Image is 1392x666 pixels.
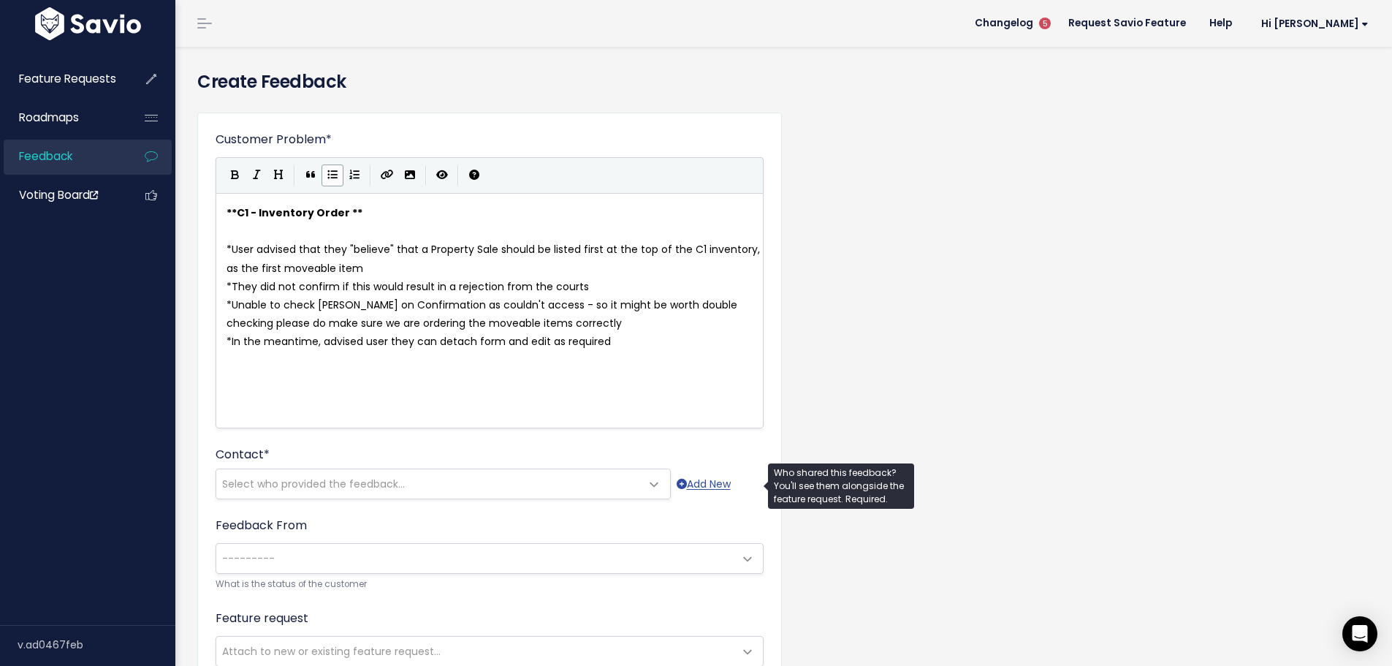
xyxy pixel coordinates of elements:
[222,477,405,491] span: Select who provided the feedback...
[399,164,421,186] button: Import an image
[1244,12,1380,35] a: Hi [PERSON_NAME]
[370,166,371,184] i: |
[267,164,289,186] button: Heading
[222,644,441,659] span: Attach to new or existing feature request...
[431,164,453,186] button: Toggle Preview
[1198,12,1244,34] a: Help
[300,164,322,186] button: Quote
[232,334,611,349] span: In the meantime, advised user they can detach form and edit as required
[216,446,270,463] label: Contact
[227,298,740,330] span: Unable to check [PERSON_NAME] on Confirmation as couldn't access - so it might be worth double ch...
[19,148,72,164] span: Feedback
[19,110,79,125] span: Roadmaps
[425,166,427,184] i: |
[216,610,308,627] label: Feature request
[216,131,332,148] label: Customer Problem
[343,164,365,186] button: Numbered List
[197,69,1370,95] h4: Create Feedback
[19,187,98,203] span: Voting Board
[4,178,121,212] a: Voting Board
[31,7,145,40] img: logo-white.9d6f32f41409.svg
[216,517,307,534] label: Feedback From
[975,18,1033,29] span: Changelog
[1261,18,1369,29] span: Hi [PERSON_NAME]
[376,164,399,186] button: Create Link
[4,101,121,135] a: Roadmaps
[4,62,121,96] a: Feature Requests
[19,71,116,86] span: Feature Requests
[237,205,362,220] span: C1 - Inventory Order **
[1342,616,1377,651] div: Open Intercom Messenger
[294,166,295,184] i: |
[677,475,731,493] a: Add New
[768,463,914,509] div: Who shared this feedback? You'll see them alongside the feature request. Required.
[216,577,764,592] small: What is the status of the customer
[322,164,343,186] button: Generic List
[232,279,589,294] span: They did not confirm if this would result in a rejection from the courts
[246,164,267,186] button: Italic
[18,626,175,664] div: v.ad0467feb
[463,164,485,186] button: Markdown Guide
[222,551,275,566] span: ---------
[4,140,121,173] a: Feedback
[1039,18,1051,29] span: 5
[227,242,763,275] span: User advised that they "believe" that a Property Sale should be listed first at the top of the C1...
[1057,12,1198,34] a: Request Savio Feature
[224,164,246,186] button: Bold
[457,166,459,184] i: |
